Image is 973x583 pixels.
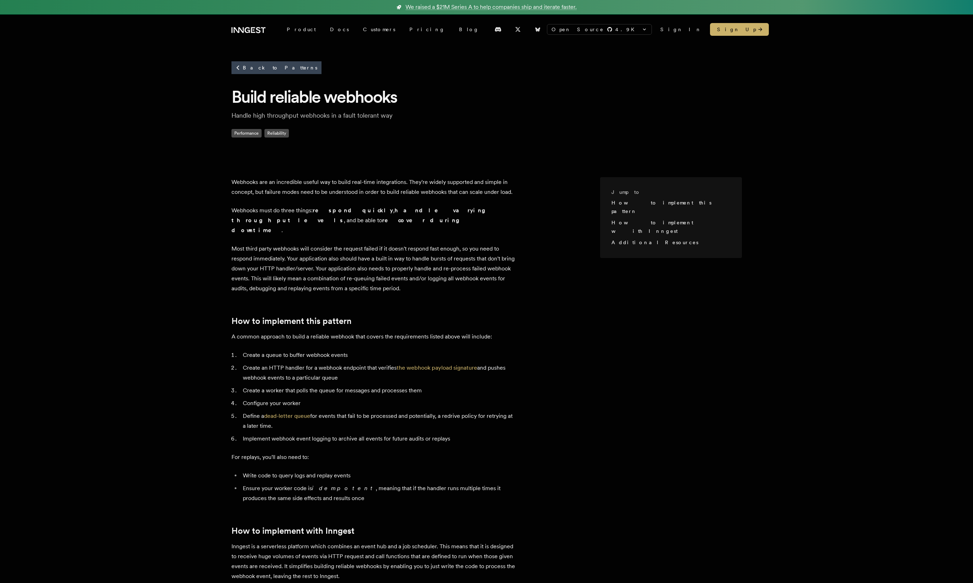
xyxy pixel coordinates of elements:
a: X [510,24,526,35]
a: the webhook payload signature [397,364,477,371]
a: Customers [356,23,402,36]
a: Sign Up [710,23,769,36]
span: We raised a $21M Series A to help companies ship and iterate faster. [406,3,577,11]
p: Most third party webhooks will consider the request failed if it doesn't respond fast enough, so ... [231,244,515,293]
span: 4.9 K [615,26,639,33]
span: Reliability [264,129,289,138]
p: For replays, you'll also need to: [231,452,515,462]
li: Configure your worker [241,398,515,408]
li: Implement webhook event logging to archive all events for future audits or replays [241,434,515,444]
span: Open Source [552,26,604,33]
li: Create a worker that polls the queue for messages and processes them [241,386,515,396]
li: Define a for events that fail to be processed and potentially, a redrive policy for retrying at a... [241,411,515,431]
h2: How to implement with Inngest [231,526,515,536]
span: Performance [231,129,262,138]
a: Pricing [402,23,452,36]
a: Discord [490,24,506,35]
li: Write code to query logs and replay events [241,471,515,481]
a: Bluesky [530,24,546,35]
a: Back to Patterns [231,61,321,74]
em: idempotent [312,485,376,492]
a: Docs [323,23,356,36]
a: dead-letter queue [264,413,310,419]
p: A common approach to build a reliable webhook that covers the requirements listed above will incl... [231,332,515,342]
a: Sign In [660,26,701,33]
p: Webhooks must do three things: , , and be able to . [231,206,515,235]
h3: Jump to [611,189,725,196]
div: Product [280,23,323,36]
li: Create a queue to buffer webhook events [241,350,515,360]
a: How to implement with Inngest [611,220,693,234]
p: Inngest is a serverless platform which combines an event hub and a job scheduler. This means that... [231,542,515,581]
h2: How to implement this pattern [231,316,515,326]
strong: respond quickly [313,207,393,214]
p: Handle high throughput webhooks in a fault tolerant way [231,111,458,120]
li: Ensure your worker code is , meaning that if the handler runs multiple times it produces the same... [241,483,515,503]
h1: Build reliable webhooks [231,86,742,108]
a: Additional Resources [611,240,698,245]
a: How to implement this pattern [611,200,711,214]
a: Blog [452,23,486,36]
li: Create an HTTP handler for a webhook endpoint that verifies and pushes webhook events to a partic... [241,363,515,383]
p: Webhooks are an incredible useful way to build real-time integrations. They're widely supported a... [231,177,515,197]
